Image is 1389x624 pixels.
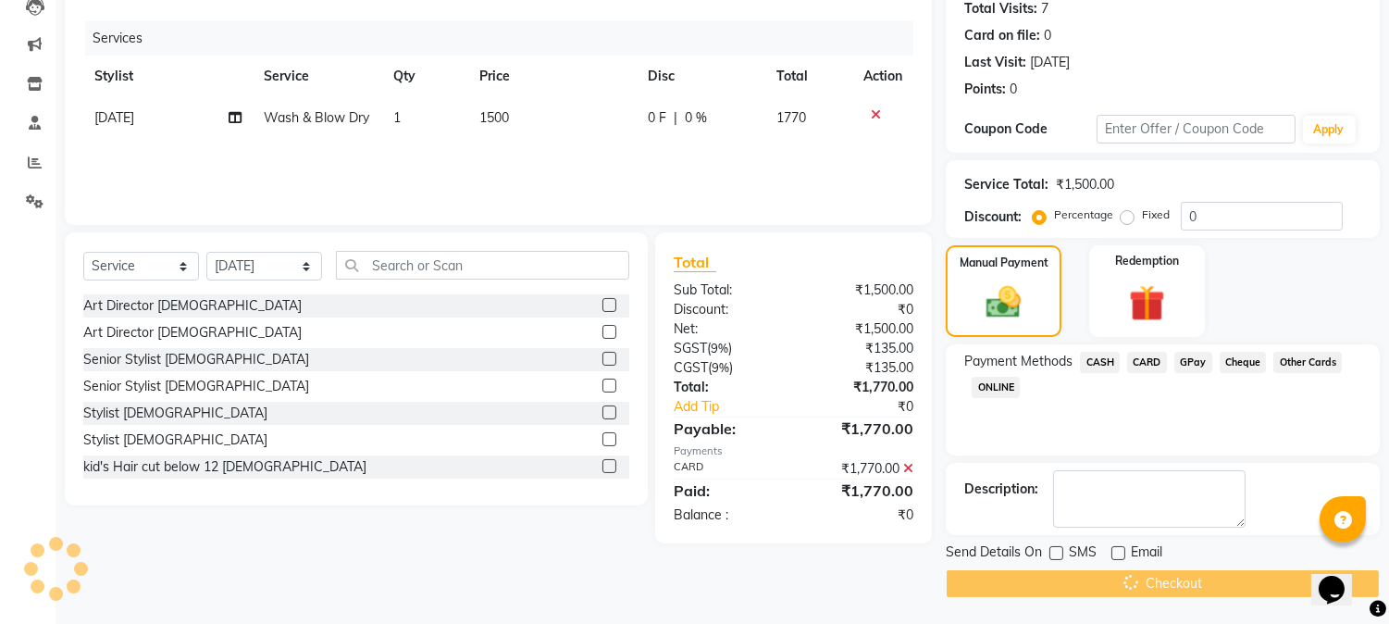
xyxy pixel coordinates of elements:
th: Qty [382,56,468,97]
div: Discount: [964,207,1022,227]
span: GPay [1174,352,1212,373]
span: 0 % [685,108,707,128]
span: Send Details On [946,543,1042,566]
input: Search or Scan [336,251,629,280]
div: 0 [1044,26,1051,45]
label: Redemption [1115,253,1179,269]
div: ₹1,500.00 [1056,175,1114,194]
span: Email [1131,543,1162,566]
div: ₹0 [816,397,928,417]
div: Services [85,21,927,56]
button: Apply [1303,116,1356,144]
span: 0 F [648,108,666,128]
span: 9% [712,360,729,375]
span: ONLINE [972,377,1020,398]
span: Payment Methods [964,352,1073,371]
div: ₹1,500.00 [794,281,928,300]
span: 1 [393,109,401,126]
div: Net: [660,319,794,339]
div: kid's Hair cut below 12 [DEMOGRAPHIC_DATA] [83,457,366,477]
div: Senior Stylist [DEMOGRAPHIC_DATA] [83,377,309,396]
div: Art Director [DEMOGRAPHIC_DATA] [83,323,302,343]
span: SMS [1069,543,1097,566]
label: Fixed [1142,206,1170,223]
div: Service Total: [964,175,1048,194]
img: _cash.svg [975,282,1031,322]
div: Stylist [DEMOGRAPHIC_DATA] [83,404,267,423]
div: Sub Total: [660,281,794,300]
th: Action [852,56,913,97]
div: [DATE] [1030,53,1070,72]
div: Stylist [DEMOGRAPHIC_DATA] [83,431,267,450]
a: Add Tip [660,397,816,417]
th: Disc [637,56,765,97]
label: Manual Payment [960,255,1048,271]
span: 9% [711,341,728,356]
div: 0 [1010,80,1017,99]
img: _gift.svg [1118,281,1176,326]
div: Last Visit: [964,53,1026,72]
div: ₹135.00 [794,358,928,378]
span: CARD [1127,352,1167,373]
div: ₹1,500.00 [794,319,928,339]
div: Points: [964,80,1006,99]
span: Total [674,253,716,272]
span: | [674,108,677,128]
th: Service [253,56,382,97]
div: ₹135.00 [794,339,928,358]
div: Art Director [DEMOGRAPHIC_DATA] [83,296,302,316]
input: Enter Offer / Coupon Code [1097,115,1295,144]
iframe: chat widget [1311,550,1370,605]
div: Senior Stylist [DEMOGRAPHIC_DATA] [83,350,309,369]
div: ₹0 [794,300,928,319]
div: Paid: [660,480,794,502]
div: ₹0 [794,505,928,525]
span: CASH [1080,352,1120,373]
div: Card on file: [964,26,1040,45]
div: Description: [964,480,1038,499]
span: CGST [674,359,708,376]
div: ₹1,770.00 [794,459,928,479]
span: Cheque [1220,352,1267,373]
div: Payments [674,443,913,459]
div: Balance : [660,505,794,525]
th: Price [468,56,637,97]
span: 1770 [776,109,806,126]
div: Payable: [660,418,794,440]
span: Other Cards [1273,352,1342,373]
span: SGST [674,340,707,356]
div: Total: [660,378,794,397]
div: Coupon Code [964,119,1097,139]
div: ₹1,770.00 [794,480,928,502]
span: Wash & Blow Dry [264,109,369,126]
div: ( ) [660,339,794,358]
div: Discount: [660,300,794,319]
div: ₹1,770.00 [794,378,928,397]
div: ₹1,770.00 [794,418,928,440]
span: 1500 [479,109,509,126]
th: Stylist [83,56,253,97]
div: ( ) [660,358,794,378]
span: [DATE] [94,109,134,126]
th: Total [765,56,853,97]
label: Percentage [1054,206,1113,223]
div: CARD [660,459,794,479]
